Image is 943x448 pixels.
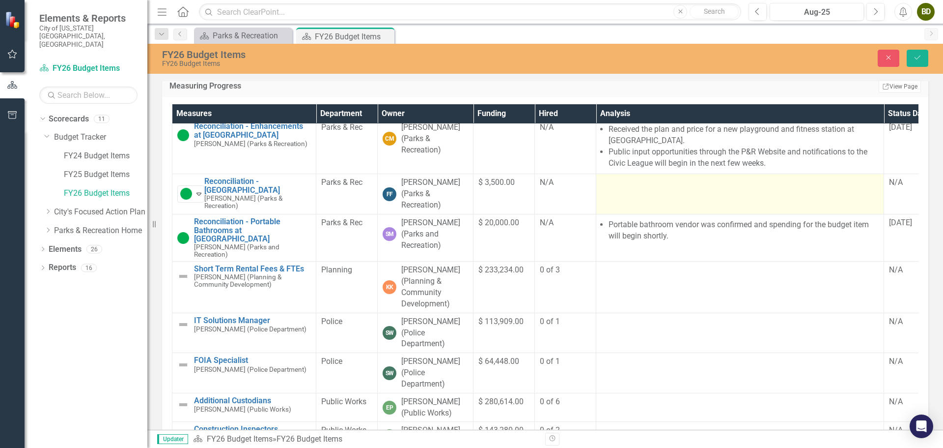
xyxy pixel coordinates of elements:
[704,7,725,15] span: Search
[194,265,311,273] a: Short Term Rental Fees & FTEs
[401,425,468,448] div: [PERSON_NAME] (Public Works)
[401,316,468,350] div: [PERSON_NAME] (Police Department)
[162,60,592,67] div: FY26 Budget Items
[177,232,189,244] img: On Target
[770,3,864,21] button: Aug-25
[177,319,189,330] img: Not Defined
[609,147,879,169] li: Public input opportunities through the P&R Website and notifications to the Civic League will beg...
[277,434,342,444] div: FY26 Budget Items
[86,245,102,253] div: 26
[194,243,311,258] small: [PERSON_NAME] (Parks and Recreation)
[193,434,538,445] div: »
[194,396,311,405] a: Additional Custodians
[194,366,306,373] small: [PERSON_NAME] (Police Department)
[401,396,468,419] div: [PERSON_NAME] (Public Works)
[609,219,879,242] li: Portable bathroom vendor was confirmed and spending for the budget item will begin shortly.
[177,428,189,440] img: Not Defined
[609,124,879,147] li: Received the plan and price for a new playground and fitness station at [GEOGRAPHIC_DATA].
[54,132,147,143] a: Budget Tracker
[889,316,940,328] div: N/A
[540,425,560,435] span: 0 of 2
[321,357,342,366] span: Police
[54,207,147,218] a: City's Focused Action Plan
[321,218,362,227] span: Parks & Rec
[690,5,739,19] button: Search
[889,122,912,132] span: [DATE]
[194,140,307,148] small: [PERSON_NAME] (Parks & Recreation)
[39,63,138,74] a: FY26 Budget Items
[321,178,362,187] span: Parks & Rec
[540,122,554,132] span: N/A
[49,114,89,125] a: Scorecards
[383,132,396,146] div: CM
[49,262,76,273] a: Reports
[81,264,97,272] div: 16
[180,188,192,200] img: On Target
[199,3,741,21] input: Search ClearPoint...
[401,122,468,156] div: [PERSON_NAME] (Parks & Recreation)
[177,399,189,411] img: Not Defined
[39,12,138,24] span: Elements & Reports
[540,397,560,406] span: 0 of 6
[64,150,147,162] a: FY24 Budget Items
[540,317,560,326] span: 0 of 1
[889,218,912,227] span: [DATE]
[478,397,524,406] span: $ 280,614.00
[204,177,311,194] a: Reconciliation - [GEOGRAPHIC_DATA]
[383,187,396,201] div: FF
[478,178,515,187] span: $ 3,500.00
[321,425,366,435] span: Public Works
[49,244,82,255] a: Elements
[5,11,22,29] img: ClearPoint Strategy
[401,177,468,211] div: [PERSON_NAME] (Parks & Recreation)
[917,3,935,21] button: BD
[540,218,554,227] span: N/A
[321,397,366,406] span: Public Works
[177,359,189,371] img: Not Defined
[194,356,311,365] a: FOIA Specialist
[169,82,632,90] h3: Measuring Progress
[177,129,189,141] img: On Target
[401,217,468,251] div: [PERSON_NAME] (Parks and Recreation)
[889,265,940,276] div: N/A
[889,396,940,408] div: N/A
[204,195,311,209] small: [PERSON_NAME] (Parks & Recreation)
[162,49,592,60] div: FY26 Budget Items
[321,122,362,132] span: Parks & Rec
[194,273,311,288] small: [PERSON_NAME] (Planning & Community Development)
[194,406,291,413] small: [PERSON_NAME] (Public Works)
[194,425,311,434] a: Construction Inspectors
[213,30,290,42] div: Parks & Recreation
[177,270,189,282] img: Not Defined
[889,356,940,367] div: N/A
[194,316,311,325] a: IT Solutions Manager
[315,30,392,43] div: FY26 Budget Items
[64,188,147,199] a: FY26 Budget Items
[773,6,860,18] div: Aug-25
[94,115,110,123] div: 11
[196,30,290,42] a: Parks & Recreation
[401,356,468,390] div: [PERSON_NAME] (Police Department)
[401,265,468,309] div: [PERSON_NAME] (Planning & Community Development)
[478,357,519,366] span: $ 64,448.00
[321,265,352,274] span: Planning
[194,217,311,243] a: Reconciliation - Portable Bathrooms at [GEOGRAPHIC_DATA]
[478,425,524,435] span: $ 143,280.00
[889,177,940,188] div: N/A
[194,326,306,333] small: [PERSON_NAME] (Police Department)
[478,218,519,227] span: $ 20,000.00
[157,434,188,444] span: Updater
[478,265,524,274] span: $ 233,234.00
[54,225,147,237] a: Parks & Recreation Home
[383,429,396,443] div: EP
[383,326,396,340] div: SW
[540,265,560,274] span: 0 of 3
[321,317,342,326] span: Police
[383,401,396,415] div: EP
[540,357,560,366] span: 0 of 1
[879,80,921,93] a: View Page
[39,87,138,104] input: Search Below...
[540,178,554,187] span: N/A
[39,24,138,48] small: City of [US_STATE][GEOGRAPHIC_DATA], [GEOGRAPHIC_DATA]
